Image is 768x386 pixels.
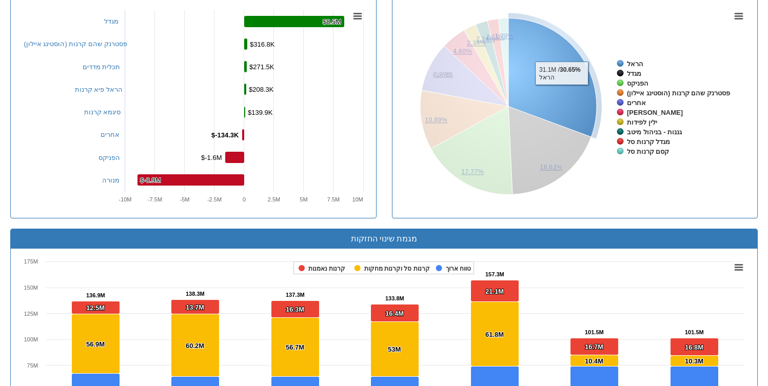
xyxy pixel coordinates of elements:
tspan: הראל [627,60,643,68]
a: הראל פיא קרנות [75,86,123,93]
a: מגדל [104,17,119,25]
a: הפניקס [99,154,120,161]
tspan: 157.3M [485,271,504,277]
a: פסטרנק שהם קרנות (הוסטינג איילון) [24,40,127,48]
tspan: 136.9M [86,292,105,298]
tspan: 2.24% [476,35,495,43]
tspan: מגדל קרנות סל [627,138,670,146]
tspan: 21.1M [485,288,504,295]
tspan: 10.3M [685,357,703,365]
tspan: $271.5K [249,63,274,71]
text: -2.5M [207,196,221,202]
tspan: $8.5M [323,18,341,26]
tspan: $208.3K [249,86,274,93]
tspan: 10.89% [425,116,448,124]
text: 175M [24,258,38,265]
h3: מגמת שינוי החזקות [18,234,750,243]
tspan: 30.65% [557,63,580,70]
tspan: 16.3M [286,306,304,313]
tspan: 2.03% [486,33,505,40]
a: אחרים [101,131,120,138]
tspan: 137.3M [286,292,305,298]
tspan: ילין לפידות [627,118,657,126]
tspan: [PERSON_NAME] [627,109,683,116]
text: 2.5M [267,196,280,202]
tspan: 16.4M [385,310,404,317]
tspan: 13.7M [186,303,204,311]
tspan: גננות - בניהול מיטב [627,128,682,136]
tspan: 61.8M [485,331,504,338]
text: -7.5M [147,196,162,202]
tspan: קסם קרנות סל [627,148,669,155]
a: תכלית מדדים [83,63,121,71]
tspan: 53M [388,346,401,353]
a: סיגמא קרנות [84,108,121,116]
tspan: 9.06% [434,71,452,79]
tspan: 10.4M [585,357,603,365]
text: -10M [119,196,131,202]
tspan: קרנות נאמנות [308,265,345,272]
tspan: 60.2M [186,342,204,350]
tspan: 4.60% [453,47,472,55]
tspan: הפניקס [627,79,648,87]
text: 10M [352,196,363,202]
tspan: קרנות סל וקרנות מחקות [364,265,430,272]
text: 7.5M [327,196,339,202]
tspan: אחרים [627,99,646,107]
tspan: $139.9K [248,109,273,116]
tspan: 138.3M [186,291,205,297]
tspan: 133.8M [385,295,404,301]
tspan: 16.8M [685,343,703,351]
text: 100M [24,336,38,342]
tspan: 18.63% [540,163,563,171]
tspan: 1.79% [495,32,514,39]
text: 0 [242,196,245,202]
text: -5M [180,196,189,202]
tspan: $-1.6M [201,154,222,161]
tspan: 56.9M [86,340,105,348]
a: מנורה [102,176,120,184]
text: 75M [27,362,38,369]
text: 5M [300,196,307,202]
tspan: 101.5M [585,329,604,335]
tspan: $-8.9M [140,176,161,184]
tspan: טווח ארוך [446,265,471,272]
tspan: 101.5M [685,329,704,335]
tspan: 12.5M [86,304,105,312]
tspan: מגדל [627,70,641,77]
text: 150M [24,285,38,291]
tspan: 56.7M [286,343,304,351]
tspan: פסטרנק שהם קרנות (הוסטינג איילון) [627,89,730,97]
tspan: 17.77% [461,168,484,175]
text: 125M [24,311,38,317]
tspan: $316.8K [250,40,275,48]
tspan: 16.7M [585,343,603,351]
tspan: $-134.3K [211,131,239,139]
tspan: 2.34% [467,39,486,47]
